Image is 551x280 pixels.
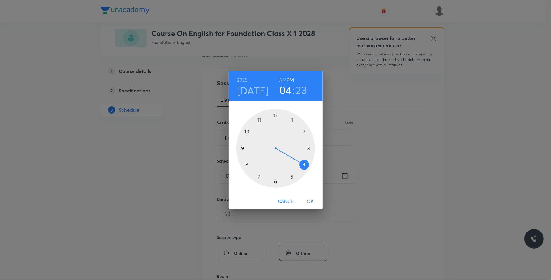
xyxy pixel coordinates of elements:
[301,196,320,207] button: OK
[278,198,296,205] span: Cancel
[237,76,248,84] button: 2025
[237,84,269,97] button: [DATE]
[303,198,318,205] span: OK
[287,76,294,84] button: PM
[279,76,287,84] button: AM
[292,84,294,96] h3: :
[296,84,307,96] button: 23
[279,84,292,96] button: 04
[276,196,298,207] button: Cancel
